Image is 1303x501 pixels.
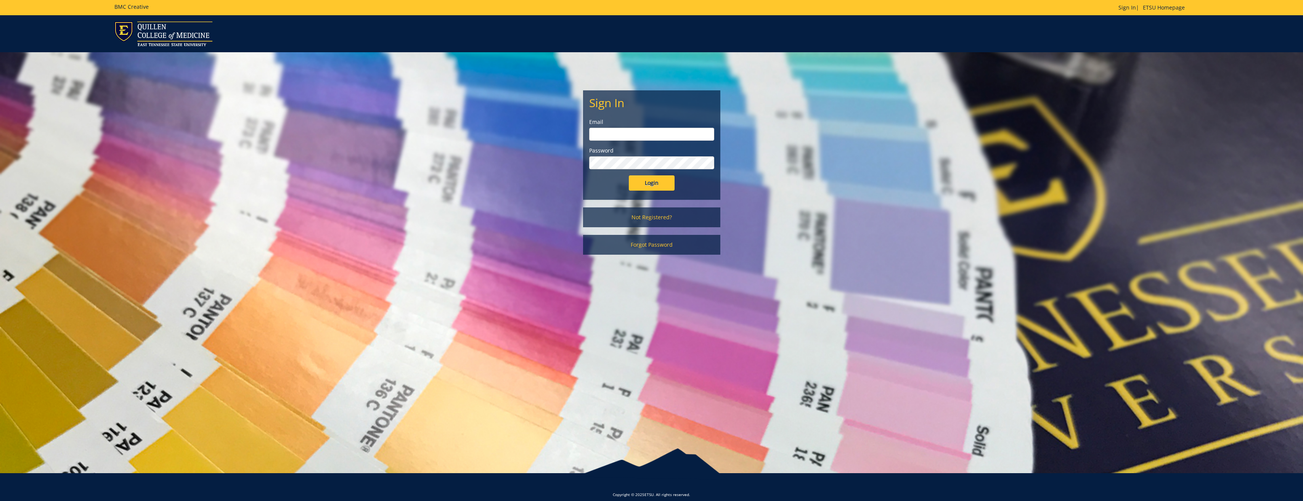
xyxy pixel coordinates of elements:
[589,118,714,126] label: Email
[589,147,714,154] label: Password
[629,175,675,191] input: Login
[589,96,714,109] h2: Sign In
[1139,4,1189,11] a: ETSU Homepage
[644,492,654,497] a: ETSU
[583,235,720,255] a: Forgot Password
[1118,4,1189,11] p: |
[114,21,212,46] img: ETSU logo
[114,4,149,10] h5: BMC Creative
[583,207,720,227] a: Not Registered?
[1118,4,1136,11] a: Sign In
